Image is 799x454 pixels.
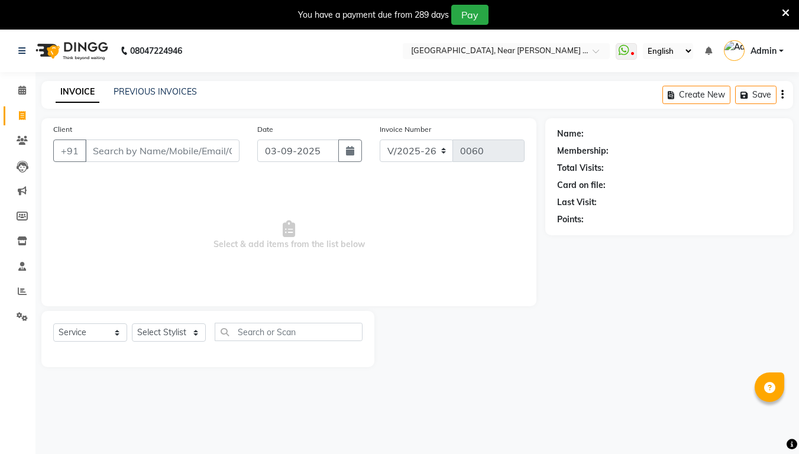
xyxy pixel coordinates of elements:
div: Points: [557,213,584,226]
div: Membership: [557,145,609,157]
div: Name: [557,128,584,140]
label: Client [53,124,72,135]
input: Search or Scan [215,323,363,341]
iframe: chat widget [749,407,787,442]
div: Total Visits: [557,162,604,174]
button: Pay [451,5,489,25]
button: Create New [662,86,730,104]
span: Admin [751,45,777,57]
div: Last Visit: [557,196,597,209]
img: Admin [724,40,745,61]
img: logo [30,34,111,67]
label: Date [257,124,273,135]
button: Save [735,86,777,104]
input: Search by Name/Mobile/Email/Code [85,140,240,162]
a: PREVIOUS INVOICES [114,86,197,97]
a: INVOICE [56,82,99,103]
div: You have a payment due from 289 days [298,9,449,21]
span: Select & add items from the list below [53,176,525,294]
button: +91 [53,140,86,162]
b: 08047224946 [130,34,182,67]
label: Invoice Number [380,124,431,135]
div: Card on file: [557,179,606,192]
